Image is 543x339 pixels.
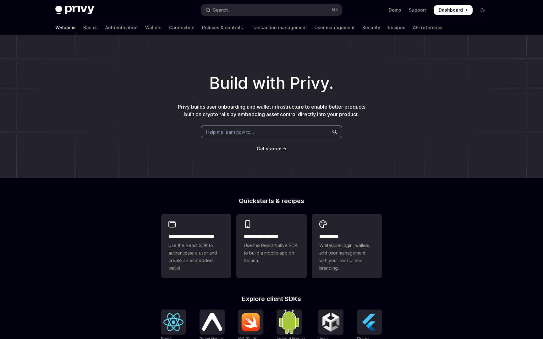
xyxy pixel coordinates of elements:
[206,129,254,135] span: Help me learn how to…
[236,214,307,278] a: **** **** **** ***Use the React Native SDK to build a mobile app on Solana.
[439,7,463,13] span: Dashboard
[213,6,231,14] div: Search...
[202,313,222,331] img: React Native
[201,4,342,16] button: Open search
[163,313,184,331] img: React
[168,242,224,272] span: Use the React SDK to authenticate a user and create an embedded wallet.
[319,242,375,272] span: Whitelabel login, wallets, and user management with your own UI and branding.
[312,214,382,278] a: **** *****Whitelabel login, wallets, and user management with your own UI and branding.
[202,20,243,35] a: Policies & controls
[169,20,195,35] a: Connectors
[55,20,76,35] a: Welcome
[161,198,382,204] h2: Quickstarts & recipes
[145,20,162,35] a: Wallets
[362,20,380,35] a: Security
[359,312,380,332] img: Flutter
[321,312,341,332] img: Unity
[241,313,261,331] img: iOS (Swift)
[388,20,405,35] a: Recipes
[55,6,94,14] img: dark logo
[413,20,443,35] a: API reference
[244,242,299,264] span: Use the React Native SDK to build a mobile app on Solana.
[10,71,533,95] h1: Build with Privy.
[83,20,98,35] a: Basics
[257,146,282,152] a: Get started
[315,20,355,35] a: User management
[161,296,382,302] h2: Explore client SDKs
[389,7,401,13] a: Demo
[409,7,426,13] a: Support
[257,146,282,151] span: Get started
[434,5,473,15] a: Dashboard
[332,8,338,13] span: ⌘ K
[279,310,299,334] img: Android (Kotlin)
[105,20,138,35] a: Authentication
[178,104,365,117] span: Privy builds user onboarding and wallet infrastructure to enable better products built on crypto ...
[478,5,488,15] button: Toggle dark mode
[250,20,307,35] a: Transaction management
